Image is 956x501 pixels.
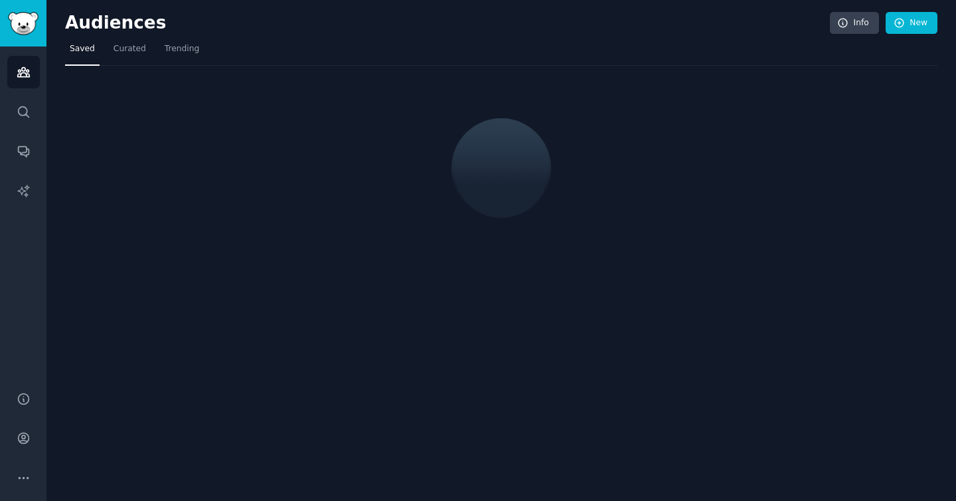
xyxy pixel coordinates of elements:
img: GummySearch logo [8,12,39,35]
a: Trending [160,39,204,66]
span: Saved [70,43,95,55]
a: Curated [109,39,151,66]
span: Trending [165,43,199,55]
h2: Audiences [65,13,830,34]
a: New [886,12,937,35]
a: Info [830,12,879,35]
span: Curated [114,43,146,55]
a: Saved [65,39,100,66]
